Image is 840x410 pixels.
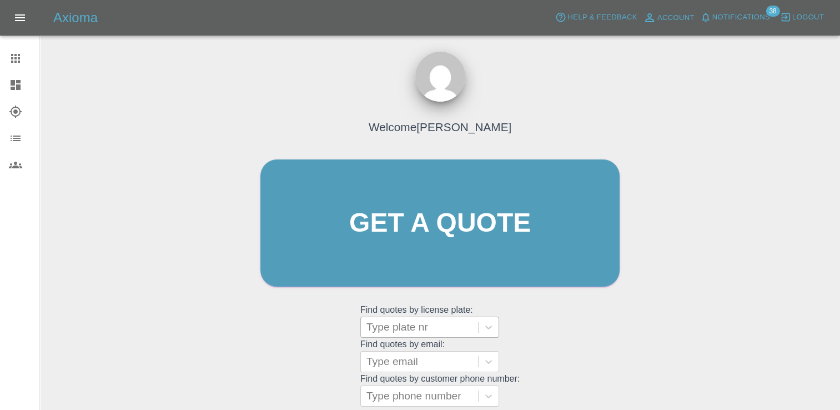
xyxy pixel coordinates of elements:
[369,118,511,136] h4: Welcome [PERSON_NAME]
[657,12,695,24] span: Account
[415,52,465,102] img: ...
[792,11,824,24] span: Logout
[766,6,779,17] span: 38
[260,159,620,287] a: Get a quote
[567,11,637,24] span: Help & Feedback
[552,9,640,26] button: Help & Feedback
[777,9,827,26] button: Logout
[7,4,33,31] button: Open drawer
[360,339,520,372] grid: Find quotes by email:
[360,305,520,338] grid: Find quotes by license plate:
[640,9,697,27] a: Account
[712,11,770,24] span: Notifications
[360,374,520,407] grid: Find quotes by customer phone number:
[53,9,98,27] h5: Axioma
[697,9,773,26] button: Notifications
